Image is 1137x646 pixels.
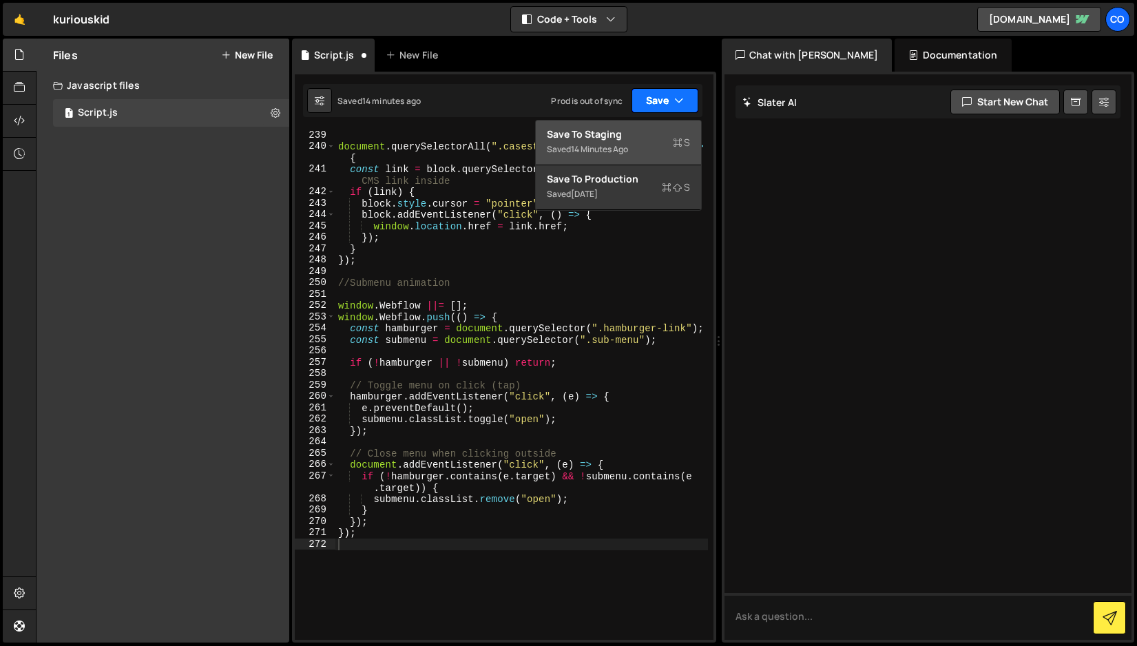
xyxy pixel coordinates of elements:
[295,493,335,505] div: 268
[295,459,335,470] div: 266
[314,48,354,62] div: Script.js
[295,334,335,346] div: 255
[295,231,335,243] div: 246
[295,390,335,402] div: 260
[295,220,335,232] div: 245
[1105,7,1130,32] a: Co
[722,39,893,72] div: Chat with [PERSON_NAME]
[386,48,444,62] div: New File
[295,322,335,334] div: 254
[295,402,335,414] div: 261
[295,345,335,357] div: 256
[221,50,273,61] button: New File
[3,3,36,36] a: 🤙
[295,425,335,437] div: 263
[547,141,690,158] div: Saved
[295,300,335,311] div: 252
[295,266,335,278] div: 249
[53,48,78,63] h2: Files
[53,11,110,28] div: kuriouskid
[295,516,335,528] div: 270
[295,243,335,255] div: 247
[78,107,118,119] div: Script.js
[742,96,797,109] h2: Slater AI
[295,163,335,186] div: 241
[547,172,690,186] div: Save to Production
[295,436,335,448] div: 264
[547,127,690,141] div: Save to Staging
[36,72,289,99] div: Javascript files
[511,7,627,32] button: Code + Tools
[571,188,598,200] div: [DATE]
[337,95,421,107] div: Saved
[950,90,1060,114] button: Start new chat
[895,39,1011,72] div: Documentation
[295,368,335,379] div: 258
[295,277,335,289] div: 250
[295,209,335,220] div: 244
[295,357,335,368] div: 257
[295,186,335,198] div: 242
[536,165,701,210] button: Save to ProductionS Saved[DATE]
[536,121,701,165] button: Save to StagingS Saved14 minutes ago
[295,254,335,266] div: 248
[673,136,690,149] span: S
[295,470,335,493] div: 267
[662,180,690,194] span: S
[632,88,698,113] button: Save
[551,95,623,107] div: Prod is out of sync
[295,198,335,209] div: 243
[295,539,335,550] div: 272
[295,413,335,425] div: 262
[295,448,335,459] div: 265
[295,129,335,141] div: 239
[295,311,335,323] div: 253
[295,527,335,539] div: 271
[547,186,690,202] div: Saved
[977,7,1101,32] a: [DOMAIN_NAME]
[295,379,335,391] div: 259
[295,140,335,163] div: 240
[295,504,335,516] div: 269
[295,289,335,300] div: 251
[571,143,628,155] div: 14 minutes ago
[65,109,73,120] span: 1
[362,95,421,107] div: 14 minutes ago
[53,99,289,127] div: 16633/45317.js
